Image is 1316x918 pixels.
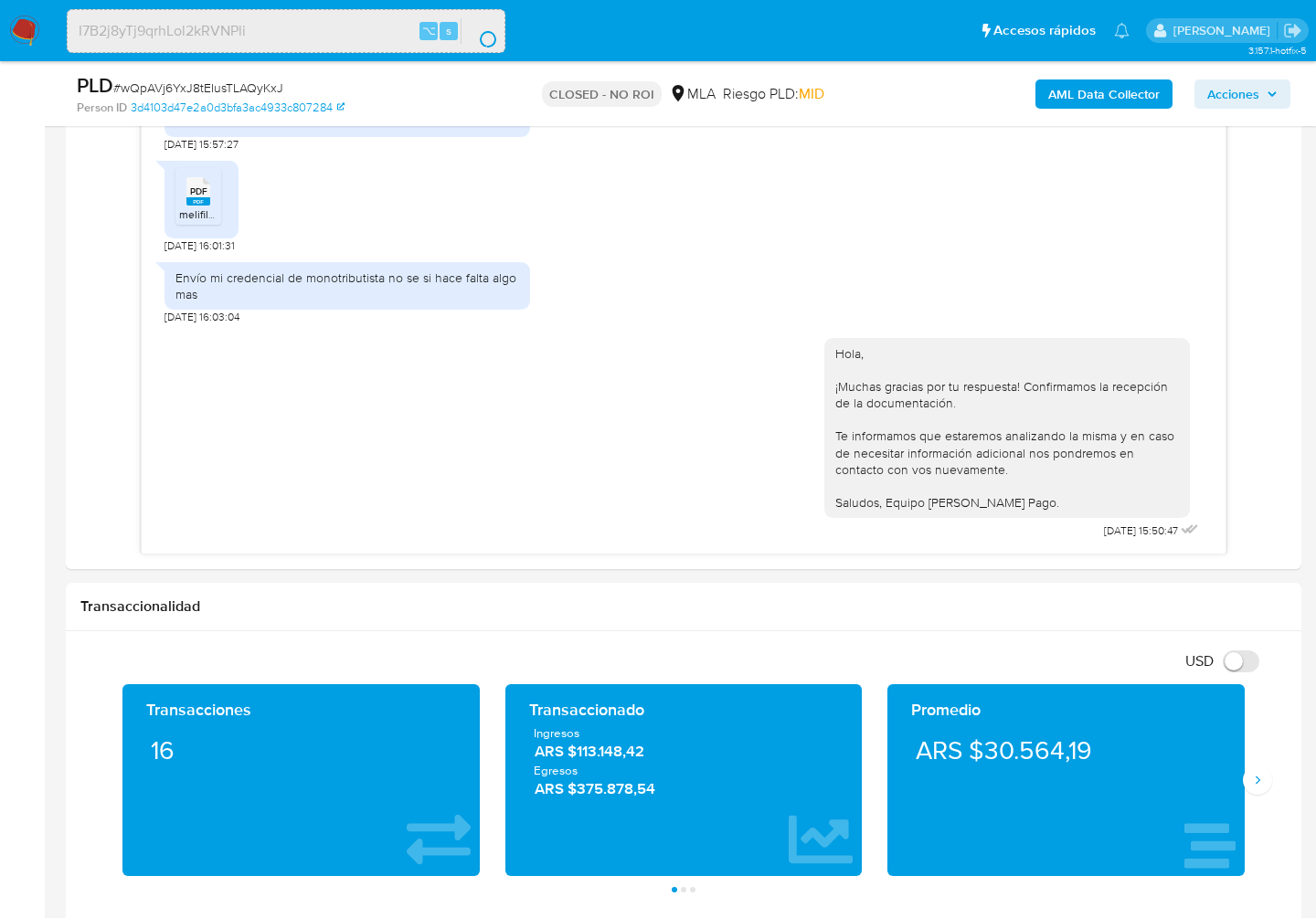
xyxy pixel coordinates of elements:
[164,310,239,324] span: [DATE] 16:03:04
[1207,79,1259,109] span: Acciones
[1283,21,1302,40] a: Salir
[131,100,345,116] a: 3d4103d47e2a0d3bfa3ac4933c807284
[77,70,113,100] b: PLD
[461,18,498,44] button: search-icon
[179,206,349,222] span: melifile3385106363235605641.pdf
[80,597,1287,616] h1: Transaccionalidad
[77,100,127,116] b: Person ID
[1035,79,1173,109] button: AML Data Collector
[175,269,519,302] div: Envío mi credencial de monotributista no se si hace falta algo mas
[1114,23,1130,38] a: Notificaciones
[164,238,235,253] span: [DATE] 16:01:31
[993,21,1096,40] span: Accesos rápidos
[113,79,283,97] span: # wQpAVj6YxJ8tEIusTLAQyKxJ
[1248,43,1307,58] span: 3.157.1-hotfix-5
[1104,523,1178,538] span: [DATE] 15:50:47
[669,84,716,104] div: MLA
[799,83,824,104] span: MID
[422,22,436,39] span: ⌥
[835,345,1179,512] div: Hola, ¡Muchas gracias por tu respuesta! Confirmamos la recepción de la documentación. Te informam...
[1048,79,1160,109] b: AML Data Collector
[542,81,662,107] p: CLOSED - NO ROI
[1194,79,1290,109] button: Acciones
[446,22,451,39] span: s
[164,137,239,152] span: [DATE] 15:57:27
[1173,22,1277,39] p: jessica.fukman@mercadolibre.com
[68,19,504,43] input: Buscar usuario o caso...
[190,185,207,197] span: PDF
[723,84,824,104] span: Riesgo PLD:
